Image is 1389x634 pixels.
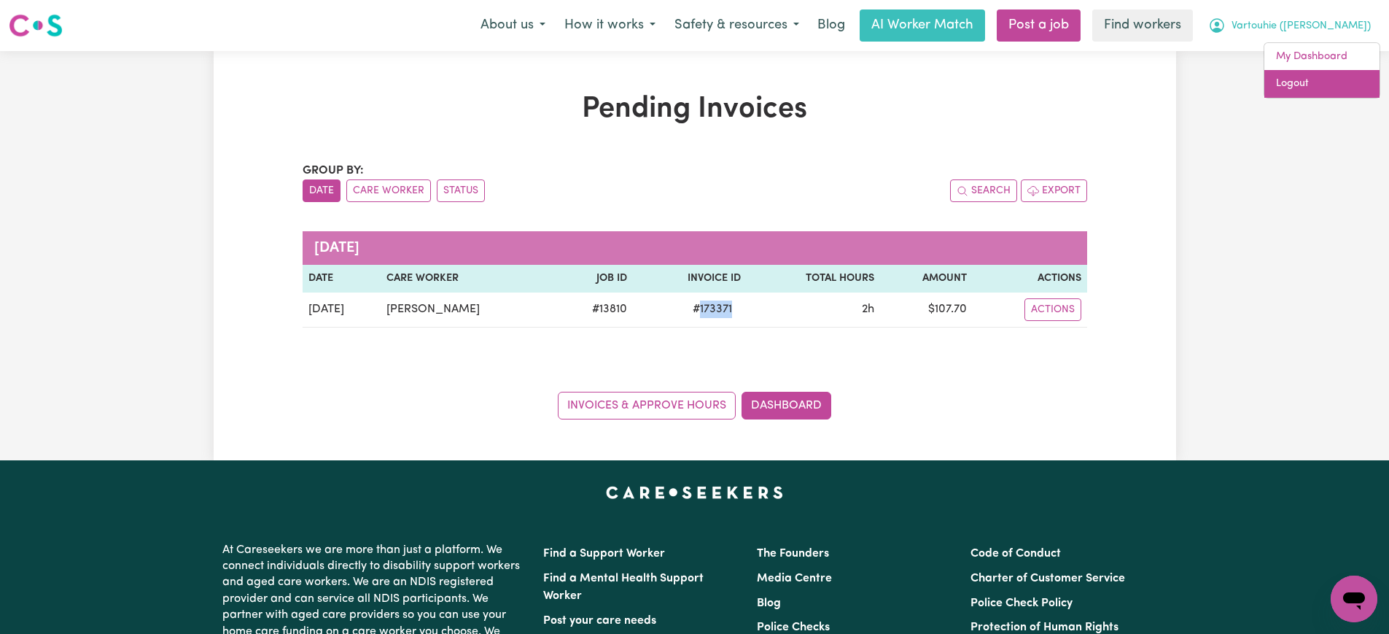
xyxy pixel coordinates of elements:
[471,10,555,41] button: About us
[970,598,1073,609] a: Police Check Policy
[1092,9,1193,42] a: Find workers
[303,179,341,202] button: sort invoices by date
[862,304,874,315] span: 2 hours
[757,598,781,609] a: Blog
[556,293,633,328] td: # 13810
[973,265,1086,293] th: Actions
[950,179,1017,202] button: Search
[437,179,485,202] button: sort invoices by paid status
[880,265,973,293] th: Amount
[747,265,880,293] th: Total Hours
[665,10,809,41] button: Safety & resources
[1021,179,1087,202] button: Export
[1264,43,1380,71] a: My Dashboard
[757,548,829,560] a: The Founders
[303,165,364,177] span: Group by:
[997,9,1081,42] a: Post a job
[303,231,1087,265] caption: [DATE]
[543,548,665,560] a: Find a Support Worker
[970,548,1061,560] a: Code of Conduct
[558,392,736,420] a: Invoices & Approve Hours
[346,179,431,202] button: sort invoices by care worker
[556,265,633,293] th: Job ID
[1024,298,1081,321] button: Actions
[1264,42,1380,98] div: My Account
[742,392,831,420] a: Dashboard
[860,9,985,42] a: AI Worker Match
[633,265,747,293] th: Invoice ID
[1264,70,1380,98] a: Logout
[684,301,741,318] span: # 173371
[880,293,973,328] td: $ 107.70
[757,573,832,584] a: Media Centre
[1232,18,1371,34] span: Vartouhie ([PERSON_NAME])
[970,573,1125,584] a: Charter of Customer Service
[303,293,381,328] td: [DATE]
[381,293,555,328] td: [PERSON_NAME]
[1331,576,1377,622] iframe: Button to launch messaging window
[303,92,1087,127] h1: Pending Invoices
[9,12,63,39] img: Careseekers logo
[555,10,665,41] button: How it works
[381,265,555,293] th: Care Worker
[1199,10,1380,41] button: My Account
[543,615,656,627] a: Post your care needs
[606,487,783,498] a: Careseekers home page
[543,573,704,602] a: Find a Mental Health Support Worker
[757,622,830,633] a: Police Checks
[303,265,381,293] th: Date
[9,9,63,42] a: Careseekers logo
[809,9,854,42] a: Blog
[970,622,1118,633] a: Protection of Human Rights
